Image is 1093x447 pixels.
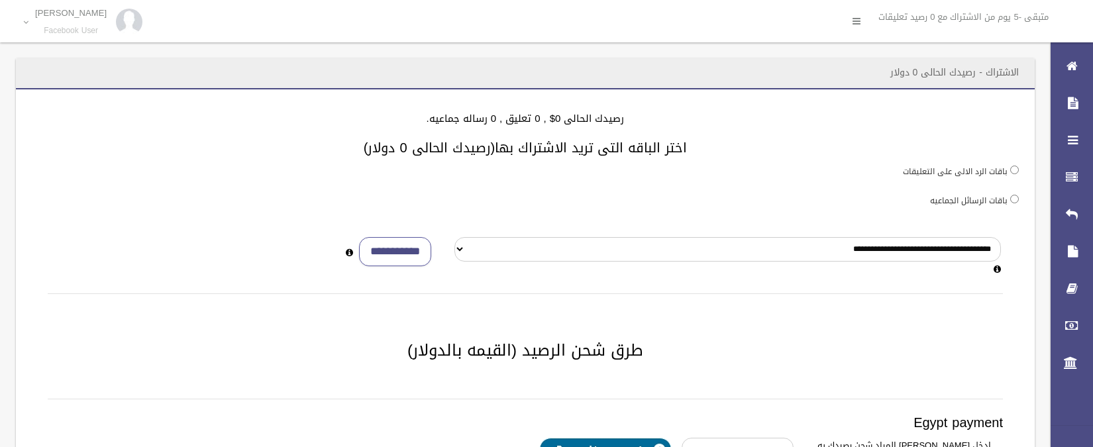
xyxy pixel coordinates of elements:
label: باقات الرد الالى على التعليقات [903,164,1008,179]
h2: طرق شحن الرصيد (القيمه بالدولار) [32,342,1019,359]
p: [PERSON_NAME] [35,8,107,18]
header: الاشتراك - رصيدك الحالى 0 دولار [874,60,1035,85]
h3: Egypt payment [48,415,1003,430]
small: Facebook User [35,26,107,36]
h3: اختر الباقه التى تريد الاشتراك بها(رصيدك الحالى 0 دولار) [32,140,1019,155]
img: 84628273_176159830277856_972693363922829312_n.jpg [116,9,142,35]
h4: رصيدك الحالى 0$ , 0 تعليق , 0 رساله جماعيه. [32,113,1019,124]
label: باقات الرسائل الجماعيه [930,193,1008,208]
